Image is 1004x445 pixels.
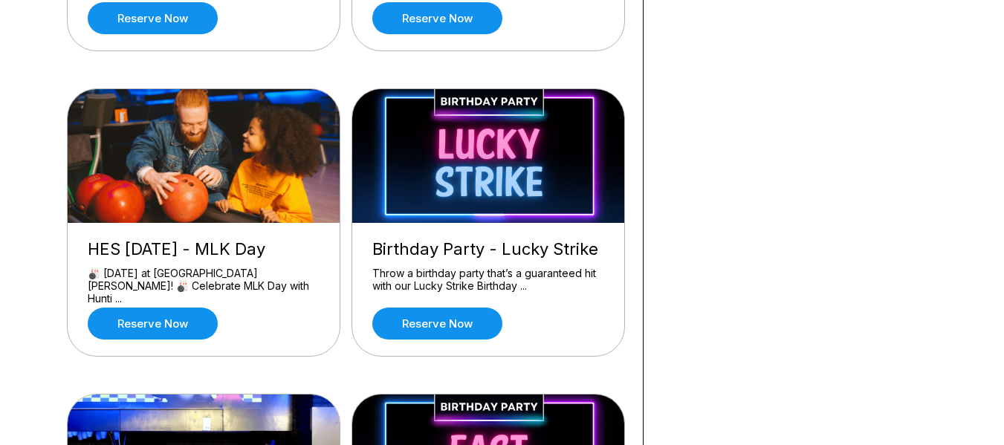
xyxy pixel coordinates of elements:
[372,2,502,34] a: Reserve now
[372,308,502,340] a: Reserve now
[352,89,626,223] img: Birthday Party - Lucky Strike
[88,239,320,259] div: HES [DATE] - MLK Day
[88,267,320,293] div: 🎳 [DATE] at [GEOGRAPHIC_DATA][PERSON_NAME]! 🎳 Celebrate MLK Day with Hunti ...
[68,89,341,223] img: HES Spirit Day - MLK Day
[372,267,604,293] div: Throw a birthday party that’s a guaranteed hit with our Lucky Strike Birthday ...
[88,308,218,340] a: Reserve now
[372,239,604,259] div: Birthday Party - Lucky Strike
[88,2,218,34] a: Reserve now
